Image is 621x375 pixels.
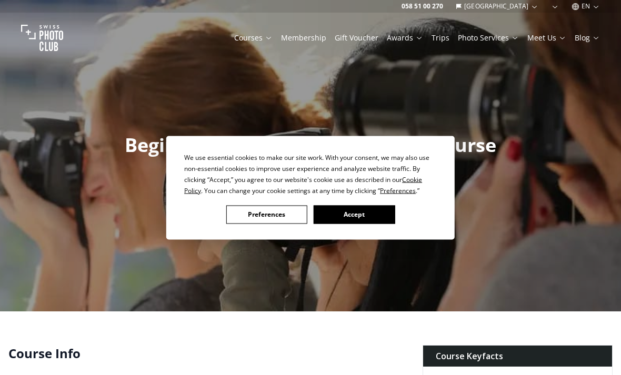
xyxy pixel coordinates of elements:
[184,151,437,196] div: We use essential cookies to make our site work. With your consent, we may also use non-essential ...
[166,136,455,239] div: Cookie Consent Prompt
[380,186,416,195] span: Preferences
[226,205,307,224] button: Preferences
[314,205,395,224] button: Accept
[184,175,422,195] span: Cookie Policy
